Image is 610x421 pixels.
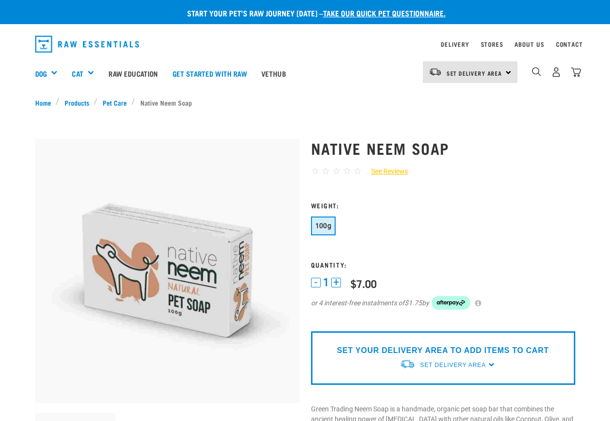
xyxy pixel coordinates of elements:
[101,54,165,93] a: Raw Education
[323,11,446,15] a: take our quick pet questionnaire.
[311,139,575,157] h1: Native Neem Soap
[322,165,330,177] span: ☆
[429,68,442,76] img: van-moving.png
[165,54,254,93] a: Get started with Raw
[323,277,329,287] span: 1
[311,217,336,235] button: 100g
[311,202,575,209] h3: Weight:
[515,42,544,46] a: About Us
[532,67,541,76] img: home-icon-1@2x.png
[405,298,422,308] span: $1.75
[331,278,341,287] button: +
[343,165,351,177] span: ☆
[332,165,340,177] span: ☆
[400,359,415,369] img: van-moving.png
[556,42,583,46] a: Contact
[35,68,47,79] a: Dog
[72,68,83,79] a: Cat
[362,166,408,177] a: See Reviews
[254,54,293,93] a: Vethub
[311,278,321,287] button: -
[27,32,583,56] nav: dropdown navigation
[351,277,377,289] div: $7.00
[35,139,299,403] img: Organic neem pet soap bar 100g green trading
[353,165,362,177] span: ☆
[481,42,503,46] a: Stores
[311,165,319,177] span: ☆
[35,97,56,108] a: Home
[35,36,139,53] img: Raw Essentials Logo
[311,296,575,310] div: or 4 interest-free instalments of by
[311,261,575,268] h3: Quantity:
[432,296,470,310] img: Afterpay
[59,97,94,108] a: Products
[447,71,502,75] span: Set Delivery Area
[315,222,332,230] span: 100g
[420,362,486,368] span: Set Delivery Area
[337,345,549,356] p: SET YOUR DELIVERY AREA TO ADD ITEMS TO CART
[571,67,581,77] img: home-icon@2x.png
[35,97,575,108] nav: breadcrumbs
[551,67,561,77] img: user.png
[441,42,469,46] a: Delivery
[97,97,132,108] a: Pet Care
